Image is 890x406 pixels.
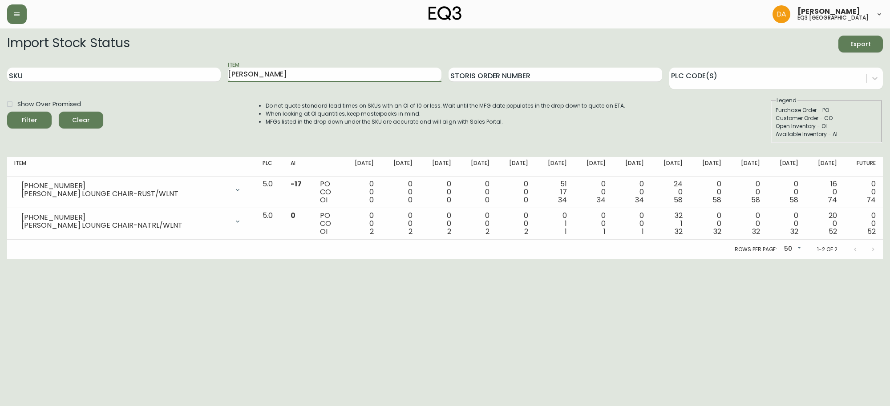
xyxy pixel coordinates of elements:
[774,180,799,204] div: 0 0
[776,114,877,122] div: Customer Order - CO
[635,195,644,205] span: 34
[565,226,567,237] span: 1
[542,180,567,204] div: 51 17
[813,180,837,204] div: 16 0
[620,212,644,236] div: 0 0
[712,195,721,205] span: 58
[651,157,690,177] th: [DATE]
[266,118,625,126] li: MFGs listed in the drop down under the SKU are accurate and will align with Sales Portal.
[838,36,883,52] button: Export
[21,182,229,190] div: [PHONE_NUMBER]
[283,157,313,177] th: AI
[736,180,760,204] div: 0 0
[581,180,606,204] div: 0 0
[350,212,374,236] div: 0 0
[728,157,767,177] th: [DATE]
[613,157,651,177] th: [DATE]
[388,212,413,236] div: 0 0
[21,213,229,221] div: [PHONE_NUMBER]
[21,190,229,198] div: [PERSON_NAME] LOUNGE CHAIR-RUST/WLNT
[697,212,721,236] div: 0 0
[485,195,489,205] span: 0
[343,157,381,177] th: [DATE]
[14,212,248,231] div: [PHONE_NUMBER][PERSON_NAME] LOUNGE CHAIR-NATRL/WLNT
[828,195,837,205] span: 74
[781,242,803,257] div: 50
[266,102,625,110] li: Do not quote standard lead times on SKUs with an OI of 10 or less. Wait until the MFG date popula...
[776,106,877,114] div: Purchase Order - PO
[14,180,248,200] div: [PHONE_NUMBER][PERSON_NAME] LOUNGE CHAIR-RUST/WLNT
[735,245,777,253] p: Rows per page:
[674,195,683,205] span: 58
[447,226,451,237] span: 2
[813,212,837,236] div: 20 0
[504,180,528,204] div: 0 0
[790,226,798,237] span: 32
[320,180,335,204] div: PO CO
[381,157,420,177] th: [DATE]
[255,157,284,177] th: PLC
[597,195,606,205] span: 34
[320,212,335,236] div: PO CO
[427,212,451,236] div: 0 0
[845,39,876,50] span: Export
[420,157,458,177] th: [DATE]
[789,195,798,205] span: 58
[776,96,797,105] legend: Legend
[867,226,876,237] span: 52
[427,180,451,204] div: 0 0
[844,157,883,177] th: Future
[320,195,328,205] span: OI
[751,195,760,205] span: 58
[465,212,490,236] div: 0 0
[774,212,799,236] div: 0 0
[658,180,683,204] div: 24 0
[497,157,535,177] th: [DATE]
[524,226,528,237] span: 2
[851,212,876,236] div: 0 0
[851,180,876,204] div: 0 0
[535,157,574,177] th: [DATE]
[291,210,295,221] span: 0
[255,177,284,208] td: 5.0
[581,212,606,236] div: 0 0
[829,226,837,237] span: 52
[370,226,374,237] span: 2
[21,221,229,229] div: [PERSON_NAME] LOUNGE CHAIR-NATRL/WLNT
[736,212,760,236] div: 0 0
[776,122,877,130] div: Open Inventory - OI
[7,112,52,129] button: Filter
[574,157,613,177] th: [DATE]
[369,195,374,205] span: 0
[767,157,806,177] th: [DATE]
[675,226,683,237] span: 32
[752,226,760,237] span: 32
[291,179,302,189] span: -17
[458,157,497,177] th: [DATE]
[408,195,413,205] span: 0
[388,180,413,204] div: 0 0
[409,226,413,237] span: 2
[524,195,528,205] span: 0
[59,112,103,129] button: Clear
[773,5,790,23] img: dd1a7e8db21a0ac8adbf82b84ca05374
[447,195,451,205] span: 0
[350,180,374,204] div: 0 0
[504,212,528,236] div: 0 0
[17,100,81,109] span: Show Over Promised
[642,226,644,237] span: 1
[485,226,489,237] span: 2
[558,195,567,205] span: 34
[776,130,877,138] div: Available Inventory - AI
[697,180,721,204] div: 0 0
[266,110,625,118] li: When looking at OI quantities, keep masterpacks in mind.
[66,115,96,126] span: Clear
[797,15,869,20] h5: eq3 [GEOGRAPHIC_DATA]
[817,245,837,253] p: 1-2 of 2
[429,6,461,20] img: logo
[320,226,328,237] span: OI
[620,180,644,204] div: 0 0
[866,195,876,205] span: 74
[658,212,683,236] div: 32 1
[7,36,129,52] h2: Import Stock Status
